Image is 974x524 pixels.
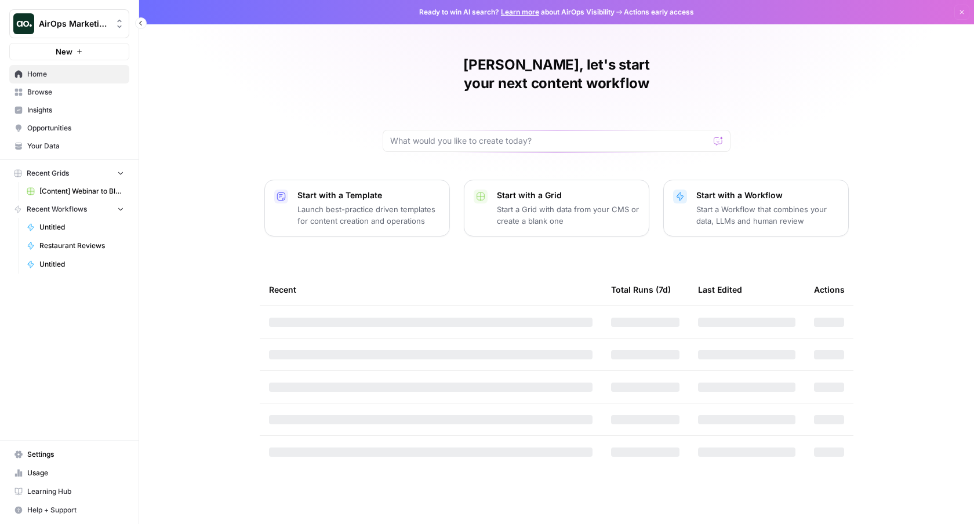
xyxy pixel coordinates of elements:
[9,43,129,60] button: New
[9,65,129,83] a: Home
[21,218,129,236] a: Untitled
[39,18,109,30] span: AirOps Marketing
[27,468,124,478] span: Usage
[39,241,124,251] span: Restaurant Reviews
[269,274,593,305] div: Recent
[9,9,129,38] button: Workspace: AirOps Marketing
[264,180,450,236] button: Start with a TemplateLaunch best-practice driven templates for content creation and operations
[9,501,129,519] button: Help + Support
[663,180,849,236] button: Start with a WorkflowStart a Workflow that combines your data, LLMs and human review
[27,449,124,460] span: Settings
[21,255,129,274] a: Untitled
[21,182,129,201] a: [Content] Webinar to Blog Post Grid
[27,486,124,497] span: Learning Hub
[419,7,615,17] span: Ready to win AI search? about AirOps Visibility
[9,165,129,182] button: Recent Grids
[814,274,845,305] div: Actions
[9,445,129,464] a: Settings
[9,119,129,137] a: Opportunities
[624,7,694,17] span: Actions early access
[27,141,124,151] span: Your Data
[390,135,709,147] input: What would you like to create today?
[9,137,129,155] a: Your Data
[611,274,671,305] div: Total Runs (7d)
[56,46,72,57] span: New
[9,464,129,482] a: Usage
[27,505,124,515] span: Help + Support
[297,203,440,227] p: Launch best-practice driven templates for content creation and operations
[27,204,87,214] span: Recent Workflows
[497,190,639,201] p: Start with a Grid
[39,259,124,270] span: Untitled
[27,69,124,79] span: Home
[383,56,731,93] h1: [PERSON_NAME], let's start your next content workflow
[13,13,34,34] img: AirOps Marketing Logo
[501,8,539,16] a: Learn more
[698,274,742,305] div: Last Edited
[27,105,124,115] span: Insights
[27,123,124,133] span: Opportunities
[696,190,839,201] p: Start with a Workflow
[9,83,129,101] a: Browse
[39,222,124,232] span: Untitled
[39,186,124,196] span: [Content] Webinar to Blog Post Grid
[9,101,129,119] a: Insights
[297,190,440,201] p: Start with a Template
[464,180,649,236] button: Start with a GridStart a Grid with data from your CMS or create a blank one
[21,236,129,255] a: Restaurant Reviews
[9,482,129,501] a: Learning Hub
[27,168,69,179] span: Recent Grids
[27,87,124,97] span: Browse
[497,203,639,227] p: Start a Grid with data from your CMS or create a blank one
[9,201,129,218] button: Recent Workflows
[696,203,839,227] p: Start a Workflow that combines your data, LLMs and human review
